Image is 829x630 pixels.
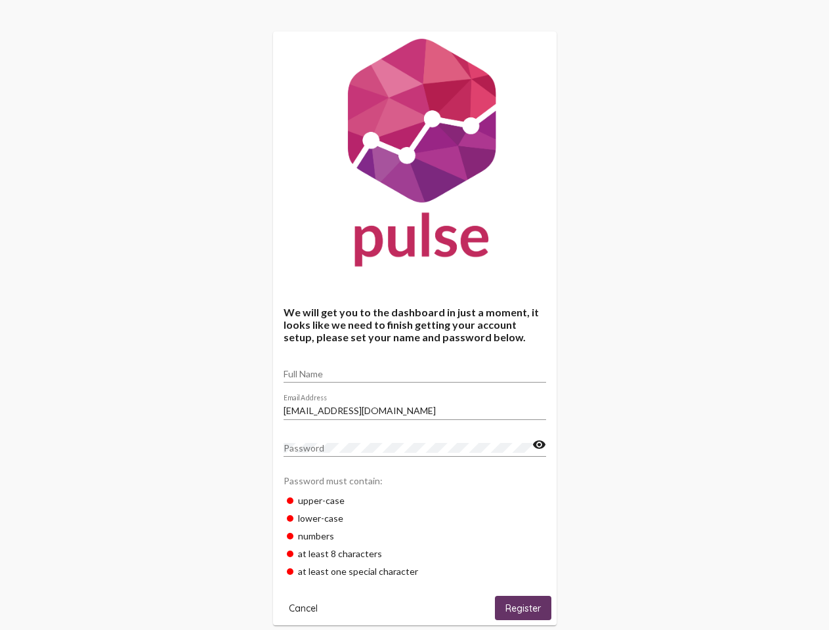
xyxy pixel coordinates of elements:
[273,31,557,280] img: Pulse For Good Logo
[284,509,546,527] div: lower-case
[532,437,546,453] mat-icon: visibility
[505,602,541,614] span: Register
[278,596,328,620] button: Cancel
[284,469,546,492] div: Password must contain:
[284,527,546,545] div: numbers
[284,492,546,509] div: upper-case
[284,545,546,562] div: at least 8 characters
[495,596,551,620] button: Register
[289,602,318,614] span: Cancel
[284,562,546,580] div: at least one special character
[284,306,546,343] h4: We will get you to the dashboard in just a moment, it looks like we need to finish getting your a...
